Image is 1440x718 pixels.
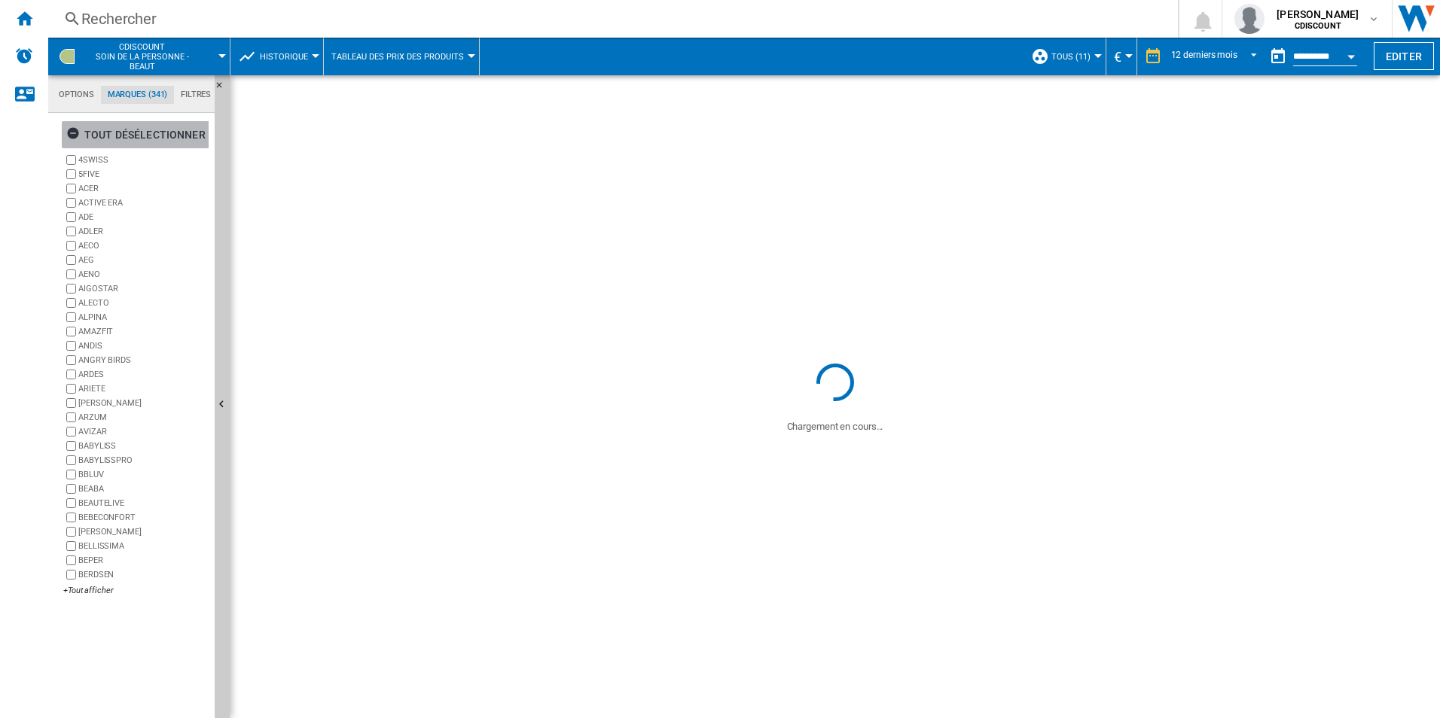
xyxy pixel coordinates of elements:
[66,370,76,379] input: brand.name
[52,86,101,104] md-tab-item: Options
[66,412,76,422] input: brand.name
[66,169,76,179] input: brand.name
[66,527,76,537] input: brand.name
[1374,42,1434,70] button: Editer
[78,369,209,380] label: ARDES
[66,312,76,322] input: brand.name
[66,541,76,551] input: brand.name
[66,341,76,351] input: brand.name
[1170,44,1263,69] md-select: REPORTS.WIZARD.STEPS.REPORT.STEPS.REPORT_OPTIONS.PERIOD: 12 derniers mois
[78,526,209,537] label: [PERSON_NAME]
[66,427,76,437] input: brand.name
[1031,38,1098,75] div: TOUS (11)
[15,47,33,65] img: alerts-logo.svg
[787,421,883,432] ng-transclude: Chargement en cours...
[238,38,316,75] div: Historique
[78,497,209,509] label: BEAUTELIVE
[78,154,209,166] label: 4SWISS
[66,284,76,294] input: brand.name
[66,555,76,565] input: brand.name
[83,42,201,71] span: CDISCOUNT:Soin de la personne - beaut
[78,169,209,180] label: 5FIVE
[66,184,76,193] input: brand.name
[331,52,464,62] span: Tableau des prix des produits
[174,86,218,104] md-tab-item: Filtres
[66,298,76,308] input: brand.name
[66,269,76,279] input: brand.name
[1234,4,1265,34] img: profile.jpg
[66,121,206,148] div: tout désélectionner
[78,354,209,366] label: ANGRY BIRDS
[66,513,76,522] input: brand.name
[66,227,76,236] input: brand.name
[78,211,209,223] label: ADE
[66,212,76,222] input: brand.name
[1051,38,1098,75] button: TOUS (11)
[66,255,76,265] input: brand.name
[78,269,209,280] label: AENO
[66,570,76,580] input: brand.name
[66,484,76,494] input: brand.name
[78,254,209,266] label: AEG
[1114,38,1129,75] button: €
[66,470,76,479] input: brand.name
[78,183,209,194] label: ACER
[78,226,209,237] label: ADLER
[78,297,209,309] label: ALECTO
[1338,41,1365,68] button: Open calendar
[1114,49,1121,65] span: €
[78,383,209,394] label: ARIETE
[260,38,316,75] button: Historique
[78,412,209,423] label: ARZUM
[66,155,76,165] input: brand.name
[62,121,210,148] button: tout désélectionner
[66,498,76,508] input: brand.name
[331,38,471,75] button: Tableau des prix des produits
[78,283,209,294] label: AIGOSTAR
[78,469,209,480] label: BBLUV
[78,540,209,552] label: BELLISSIMA
[1263,41,1293,71] button: md-calendar
[260,52,308,62] span: Historique
[215,75,233,102] button: Masquer
[83,38,216,75] button: CDISCOUNTSoin de la personne - beaut
[78,312,209,323] label: ALPINA
[63,585,209,596] div: +Tout afficher
[1295,21,1341,31] b: CDISCOUNT
[1051,52,1091,62] span: TOUS (11)
[78,240,209,251] label: AECO
[66,441,76,451] input: brand.name
[66,327,76,336] input: brand.name
[78,340,209,351] label: ANDIS
[78,483,209,494] label: BEABA
[66,398,76,408] input: brand.name
[78,555,209,566] label: BEPER
[66,241,76,251] input: brand.name
[66,384,76,394] input: brand.name
[1171,50,1237,60] div: 12 derniers mois
[66,198,76,208] input: brand.name
[101,86,174,104] md-tab-item: Marques (341)
[66,355,76,365] input: brand.name
[1106,38,1137,75] md-menu: Currency
[78,512,209,523] label: BEBECONFORT
[78,326,209,337] label: AMAZFIT
[78,455,209,466] label: BABYLISSPRO
[1277,7,1359,22] span: [PERSON_NAME]
[78,397,209,409] label: [PERSON_NAME]
[78,440,209,452] label: BABYLISS
[56,38,222,75] div: CDISCOUNTSoin de la personne - beaut
[78,197,209,208] label: ACTIVE ERA
[78,426,209,437] label: AVIZAR
[81,8,1139,29] div: Rechercher
[78,569,209,580] label: BERDSEN
[66,455,76,465] input: brand.name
